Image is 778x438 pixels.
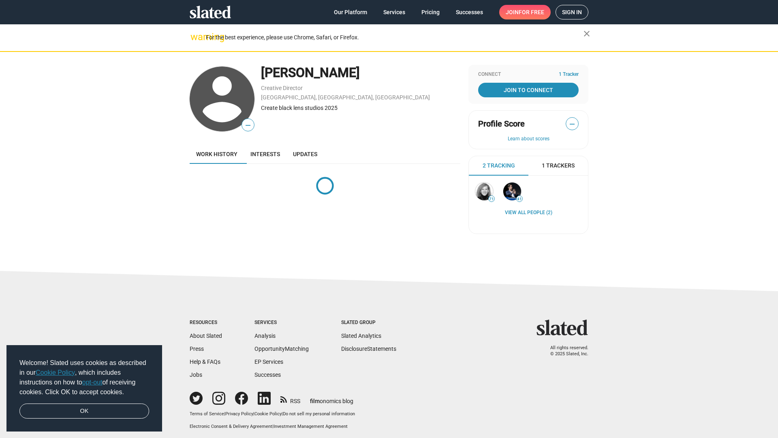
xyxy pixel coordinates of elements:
[272,424,274,429] span: |
[562,5,582,19] span: Sign in
[566,119,578,129] span: —
[190,333,222,339] a: About Slated
[254,411,282,417] a: Cookie Policy
[244,144,286,164] a: Interests
[582,29,592,39] mat-icon: close
[341,320,396,326] div: Slated Group
[293,151,317,157] span: Updates
[190,32,200,42] mat-icon: warning
[542,345,588,357] p: All rights reserved. © 2025 Slated, Inc.
[499,5,551,19] a: Joinfor free
[253,411,254,417] span: |
[478,118,525,129] span: Profile Score
[341,333,381,339] a: Slated Analytics
[206,32,583,43] div: For the best experience, please use Chrome, Safari, or Firefox.
[261,94,430,101] a: [GEOGRAPHIC_DATA], [GEOGRAPHIC_DATA], [GEOGRAPHIC_DATA]
[261,85,303,91] a: Creative Director
[341,346,396,352] a: DisclosureStatements
[483,162,515,170] span: 2 Tracking
[250,151,280,157] span: Interests
[310,398,320,404] span: film
[274,424,348,429] a: Investment Management Agreement
[224,411,225,417] span: |
[415,5,446,19] a: Pricing
[517,197,522,202] span: 41
[519,5,544,19] span: for free
[283,411,355,417] button: Do not sell my personal information
[190,144,244,164] a: Work history
[478,71,579,78] div: Connect
[261,104,460,112] div: Create black lens studios 2025
[542,162,575,170] span: 1 Trackers
[190,411,224,417] a: Terms of Service
[254,346,309,352] a: OpportunityMatching
[505,210,552,216] a: View all People (2)
[383,5,405,19] span: Services
[242,120,254,131] span: —
[377,5,412,19] a: Services
[280,393,300,405] a: RSS
[190,424,272,429] a: Electronic Consent & Delivery Agreement
[190,359,220,365] a: Help & FAQs
[254,333,276,339] a: Analysis
[36,369,75,376] a: Cookie Policy
[559,71,579,78] span: 1 Tracker
[254,320,309,326] div: Services
[480,83,577,97] span: Join To Connect
[190,320,222,326] div: Resources
[456,5,483,19] span: Successes
[286,144,324,164] a: Updates
[489,197,494,202] span: 71
[254,371,281,378] a: Successes
[478,136,579,142] button: Learn about scores
[506,5,544,19] span: Join
[261,64,460,82] div: [PERSON_NAME]
[190,346,204,352] a: Press
[190,371,202,378] a: Jobs
[6,345,162,432] div: cookieconsent
[310,391,353,405] a: filmonomics blog
[19,404,149,419] a: dismiss cookie message
[196,151,237,157] span: Work history
[19,358,149,397] span: Welcome! Slated uses cookies as described in our , which includes instructions on how to of recei...
[421,5,440,19] span: Pricing
[478,83,579,97] a: Join To Connect
[327,5,374,19] a: Our Platform
[503,182,521,200] img: Stephan Paternot
[556,5,588,19] a: Sign in
[475,182,493,200] img: Susan Glatzer
[225,411,253,417] a: Privacy Policy
[254,359,283,365] a: EP Services
[282,411,283,417] span: |
[82,379,103,386] a: opt-out
[449,5,489,19] a: Successes
[334,5,367,19] span: Our Platform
